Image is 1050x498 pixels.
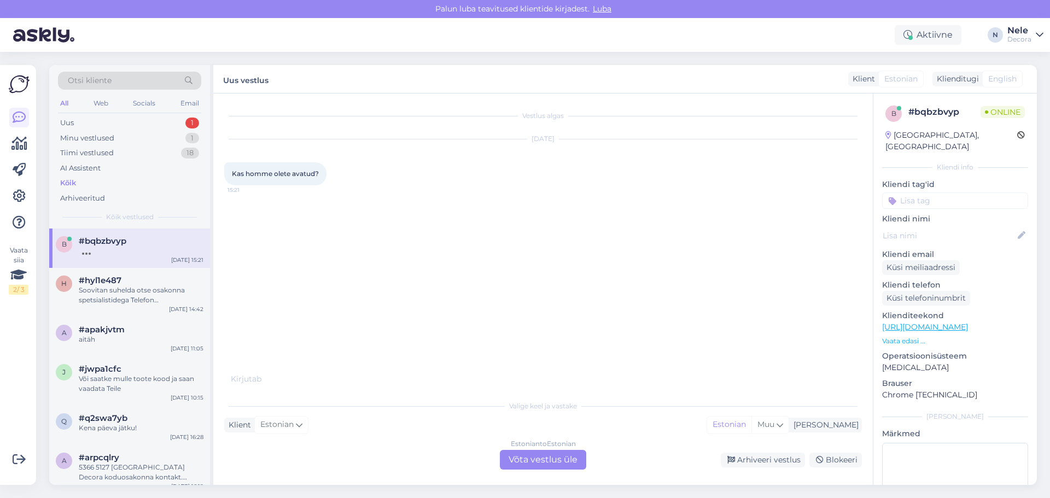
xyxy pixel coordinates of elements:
a: NeleDecora [1007,26,1043,44]
div: # bqbzbvyp [908,106,981,119]
p: Operatsioonisüsteem [882,350,1028,362]
span: #hyl1e487 [79,276,121,285]
div: Email [178,96,201,110]
div: Web [91,96,110,110]
span: #arpcqlry [79,453,119,462]
p: Brauser [882,378,1028,389]
div: [DATE] 15:21 [171,256,203,264]
span: 15:21 [227,186,269,194]
div: Blokeeri [809,453,862,467]
div: [DATE] 11:05 [171,344,203,353]
div: [DATE] [224,134,862,144]
span: q [61,417,67,425]
p: Kliendi email [882,249,1028,260]
label: Uus vestlus [223,72,269,86]
span: j [62,368,66,376]
div: [DATE] 14:42 [169,305,203,313]
div: Kliendi info [882,162,1028,172]
span: a [62,456,67,465]
div: Klient [848,73,875,85]
div: Uus [60,118,74,128]
div: Minu vestlused [60,133,114,144]
div: Küsi telefoninumbrit [882,291,970,306]
div: AI Assistent [60,163,101,174]
span: Muu [757,419,774,429]
div: Võta vestlus üle [500,450,586,470]
div: Kõik [60,178,76,189]
div: Küsi meiliaadressi [882,260,960,275]
span: Luba [590,4,615,14]
div: Kena päeva jätku! [79,423,203,433]
div: Soovitan suhelda otse osakonna spetsialistidega Telefon [PHONE_NUMBER] [79,285,203,305]
div: Vestlus algas [224,111,862,121]
div: Aktiivne [895,25,961,45]
div: Nele [1007,26,1031,35]
div: [GEOGRAPHIC_DATA], [GEOGRAPHIC_DATA] [885,130,1017,153]
p: Märkmed [882,428,1028,440]
span: #bqbzbvyp [79,236,126,246]
div: Vaata siia [9,245,28,295]
p: Kliendi tag'id [882,179,1028,190]
div: Estonian [707,417,751,433]
span: Estonian [884,73,918,85]
span: #apakjvtm [79,325,125,335]
span: b [62,240,67,248]
div: N [988,27,1003,43]
span: a [62,329,67,337]
span: #jwpa1cfc [79,364,121,374]
div: 2 / 3 [9,285,28,295]
div: Tiimi vestlused [60,148,114,159]
div: [PERSON_NAME] [882,412,1028,421]
div: Kirjutab [224,373,862,385]
div: 5366 5127 [GEOGRAPHIC_DATA] Decora koduosakonna kontakt. Peaks nende [PERSON_NAME], osakonna tööt... [79,462,203,482]
div: Arhiveeritud [60,193,105,204]
div: Või saatke mulle toote kood ja saan vaadata Teile [79,374,203,394]
div: Socials [131,96,157,110]
span: h [61,279,67,288]
p: Vaata edasi ... [882,336,1028,346]
span: Otsi kliente [68,75,112,86]
span: Online [981,106,1025,118]
div: Klient [224,419,251,431]
p: Kliendi nimi [882,213,1028,225]
div: Arhiveeri vestlus [721,453,805,467]
div: [DATE] 16:28 [170,433,203,441]
div: All [58,96,71,110]
span: #q2swa7yb [79,413,127,423]
div: [DATE] 16:19 [171,482,203,490]
div: [PERSON_NAME] [789,419,859,431]
div: aitäh [79,335,203,344]
div: Decora [1007,35,1031,44]
a: [URL][DOMAIN_NAME] [882,322,968,332]
div: 1 [185,133,199,144]
p: Klienditeekond [882,310,1028,321]
input: Lisa tag [882,192,1028,209]
div: Estonian to Estonian [511,439,576,449]
p: [MEDICAL_DATA] [882,362,1028,373]
p: Chrome [TECHNICAL_ID] [882,389,1028,401]
div: Valige keel ja vastake [224,401,862,411]
span: Kõik vestlused [106,212,154,222]
p: Kliendi telefon [882,279,1028,291]
div: 1 [185,118,199,128]
span: Estonian [260,419,294,431]
span: Kas homme olete avatud? [232,169,319,178]
img: Askly Logo [9,74,30,95]
span: b [891,109,896,118]
div: [DATE] 10:15 [171,394,203,402]
div: Klienditugi [932,73,979,85]
span: English [988,73,1017,85]
div: 18 [181,148,199,159]
input: Lisa nimi [883,230,1016,242]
